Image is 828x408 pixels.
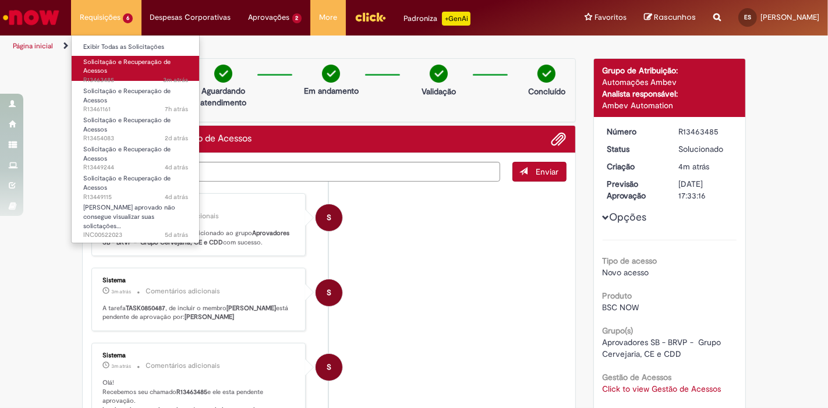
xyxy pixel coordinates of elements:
[404,12,470,26] div: Padroniza
[83,203,175,230] span: [PERSON_NAME] aprovado não consegue visualizar suas solictações…
[678,161,709,172] span: 4m atrás
[165,193,188,201] time: 26/08/2025 15:32:50
[603,88,737,100] div: Analista responsável:
[744,13,751,21] span: ES
[316,354,342,381] div: System
[603,372,672,382] b: Gestão de Acessos
[319,12,337,23] span: More
[537,65,555,83] img: check-circle-green.png
[9,36,543,57] ul: Trilhas de página
[528,86,565,97] p: Concluído
[83,134,188,143] span: R13454083
[102,352,296,359] div: Sistema
[83,174,171,192] span: Solicitação e Recuperação de Acessos
[83,145,171,163] span: Solicitação e Recuperação de Acessos
[165,105,188,113] span: 7h atrás
[83,116,171,134] span: Solicitação e Recuperação de Acessos
[603,100,737,111] div: Ambev Automation
[176,388,207,396] b: R13463485
[512,162,567,182] button: Enviar
[442,12,470,26] p: +GenAi
[422,86,456,97] p: Validação
[72,201,200,226] a: Aberto INC00522023 : Usuário aprovado não consegue visualizar suas solictações de aprovador speed...
[603,290,632,301] b: Produto
[72,114,200,139] a: Aberto R13454083 : Solicitação e Recuperação de Acessos
[603,65,737,76] div: Grupo de Atribuição:
[91,162,500,182] textarea: Digite sua mensagem aqui...
[123,13,133,23] span: 6
[195,85,252,108] p: Aguardando atendimento
[165,230,188,239] span: 5d atrás
[111,288,131,295] time: 29/08/2025 16:33:36
[165,134,188,143] time: 27/08/2025 17:59:31
[72,85,200,110] a: Aberto R13461161 : Solicitação e Recuperação de Acessos
[165,230,188,239] time: 25/08/2025 14:46:40
[599,143,670,155] dt: Status
[603,337,724,359] span: Aprovadores SB - BRVP - Grupo Cervejaria, CE e CDD
[83,105,188,114] span: R13461161
[165,134,188,143] span: 2d atrás
[603,302,639,313] span: BSC NOW
[1,6,61,29] img: ServiceNow
[214,65,232,83] img: check-circle-green.png
[83,76,188,85] span: R13463485
[102,304,296,322] p: A tarefa , de incluir o membro está pendente de aprovação por:
[316,279,342,306] div: System
[644,12,696,23] a: Rascunhos
[163,76,188,84] time: 29/08/2025 16:33:35
[111,363,131,370] span: 3m atrás
[551,132,567,147] button: Adicionar anexos
[678,143,733,155] div: Solucionado
[292,13,302,23] span: 2
[72,56,200,81] a: Aberto R13463485 : Solicitação e Recuperação de Acessos
[72,143,200,168] a: Aberto R13449244 : Solicitação e Recuperação de Acessos
[678,161,733,172] div: 29/08/2025 16:33:15
[111,288,131,295] span: 3m atrás
[603,325,634,336] b: Grupo(s)
[355,8,386,26] img: click_logo_yellow_360x200.png
[322,65,340,83] img: check-circle-green.png
[327,279,331,307] span: S
[126,304,165,313] b: TASK0850487
[146,286,220,296] small: Comentários adicionais
[185,313,234,321] b: [PERSON_NAME]
[83,87,171,105] span: Solicitação e Recuperação de Acessos
[72,41,200,54] a: Exibir Todas as Solicitações
[603,76,737,88] div: Automações Ambev
[430,65,448,83] img: check-circle-green.png
[599,126,670,137] dt: Número
[327,353,331,381] span: S
[249,12,290,23] span: Aprovações
[599,161,670,172] dt: Criação
[760,12,819,22] span: [PERSON_NAME]
[83,193,188,202] span: R13449115
[102,277,296,284] div: Sistema
[163,76,188,84] span: 3m atrás
[83,230,188,240] span: INC00522023
[102,229,291,247] b: Aprovadores SB - BRVP - Grupo Cervejaria, CE e CDD
[327,204,331,232] span: S
[316,204,342,231] div: System
[678,161,709,172] time: 29/08/2025 16:33:15
[83,163,188,172] span: R13449244
[165,193,188,201] span: 4d atrás
[603,384,721,394] a: Click to view Gestão de Acessos
[678,178,733,201] div: [DATE] 17:33:16
[678,126,733,137] div: R13463485
[165,163,188,172] time: 26/08/2025 15:52:34
[654,12,696,23] span: Rascunhos
[83,58,171,76] span: Solicitação e Recuperação de Acessos
[146,361,220,371] small: Comentários adicionais
[227,304,276,313] b: [PERSON_NAME]
[603,256,657,266] b: Tipo de acesso
[536,166,559,177] span: Enviar
[80,12,121,23] span: Requisições
[150,12,231,23] span: Despesas Corporativas
[304,85,359,97] p: Em andamento
[72,172,200,197] a: Aberto R13449115 : Solicitação e Recuperação de Acessos
[111,363,131,370] time: 29/08/2025 16:33:26
[13,41,53,51] a: Página inicial
[603,267,649,278] span: Novo acesso
[165,163,188,172] span: 4d atrás
[595,12,627,23] span: Favoritos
